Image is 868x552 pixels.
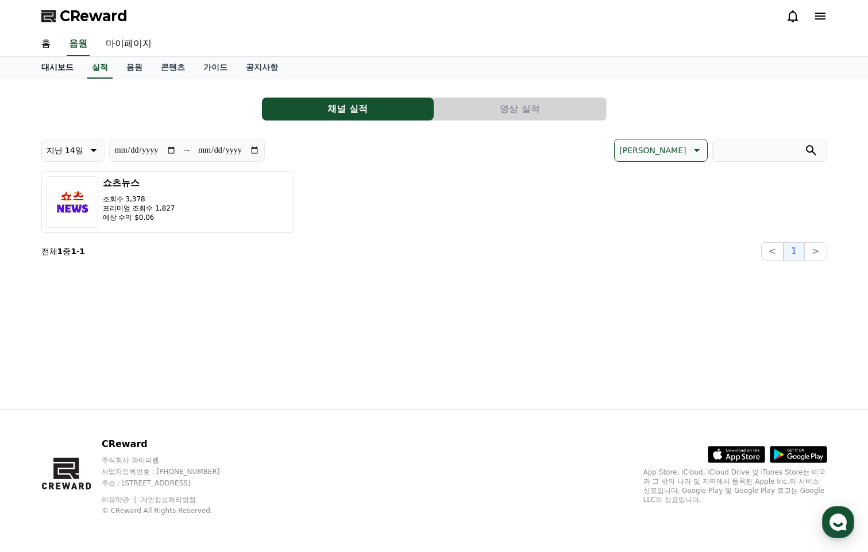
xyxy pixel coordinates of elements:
[619,142,686,158] p: [PERSON_NAME]
[105,382,119,391] span: 대화
[79,247,85,256] strong: 1
[103,195,175,204] p: 조회수 3,378
[117,57,152,79] a: 음원
[194,57,237,79] a: 가이드
[32,57,83,79] a: 대시보드
[57,247,63,256] strong: 1
[102,479,242,488] p: 주소 : [STREET_ADDRESS]
[102,456,242,465] p: 주식회사 와이피랩
[102,506,242,515] p: © CReward All Rights Reserved.
[87,57,113,79] a: 실적
[804,242,827,261] button: >
[784,242,804,261] button: 1
[32,32,60,56] a: 홈
[103,176,175,190] h3: 쇼츠뉴스
[152,57,194,79] a: 콘텐츠
[36,381,43,390] span: 홈
[102,437,242,451] p: CReward
[103,204,175,213] p: 프리미엄 조회수 1,827
[41,7,128,25] a: CReward
[41,171,294,233] button: 쇼츠뉴스 조회수 3,378 프리미엄 조회수 1,827 예상 수익 $0.06
[183,143,191,157] p: ~
[237,57,287,79] a: 공지사항
[60,7,128,25] span: CReward
[103,213,175,222] p: 예상 수익 $0.06
[76,364,148,392] a: 대화
[41,246,85,257] p: 전체 중 -
[97,32,161,56] a: 마이페이지
[643,468,827,504] p: App Store, iCloud, iCloud Drive 및 iTunes Store는 미국과 그 밖의 나라 및 지역에서 등록된 Apple Inc.의 서비스 상표입니다. Goo...
[178,381,191,390] span: 설정
[262,98,434,120] button: 채널 실적
[41,139,105,162] button: 지난 14일
[47,142,83,158] p: 지난 14일
[67,32,90,56] a: 음원
[434,98,606,120] button: 영상 실적
[141,496,196,504] a: 개인정보처리방침
[614,139,707,162] button: [PERSON_NAME]
[71,247,76,256] strong: 1
[262,98,434,120] a: 채널 실적
[47,176,98,228] img: 쇼츠뉴스
[761,242,784,261] button: <
[102,496,138,504] a: 이용약관
[3,364,76,392] a: 홈
[148,364,221,392] a: 설정
[102,467,242,476] p: 사업자등록번호 : [PHONE_NUMBER]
